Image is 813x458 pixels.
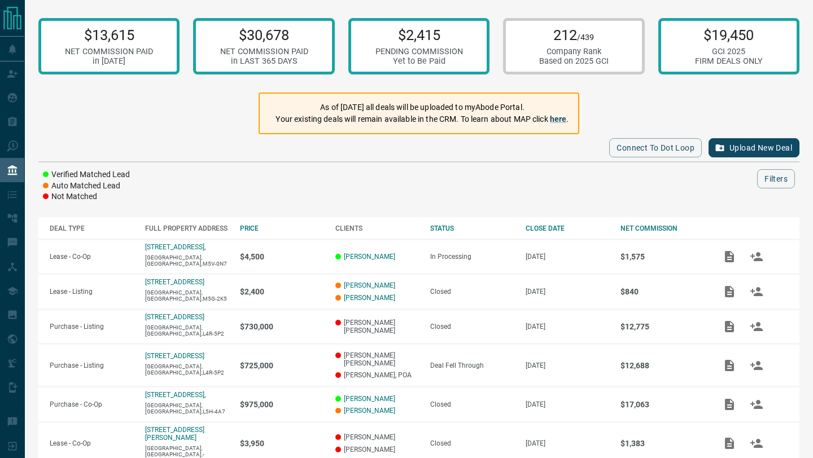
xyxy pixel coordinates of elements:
div: Closed [430,439,514,447]
span: Add / View Documents [716,439,743,447]
div: FIRM DEALS ONLY [695,56,763,66]
div: Yet to Be Paid [375,56,463,66]
a: [STREET_ADDRESS] [145,352,204,360]
p: [GEOGRAPHIC_DATA],[GEOGRAPHIC_DATA],M5V-0N7 [145,254,229,267]
span: Match Clients [743,400,770,408]
p: Lease - Co-Op [50,439,134,447]
p: [PERSON_NAME], POA [335,371,419,379]
p: $12,688 [620,361,705,370]
span: Match Clients [743,439,770,447]
p: $975,000 [240,400,324,409]
p: $730,000 [240,322,324,331]
p: [DATE] [526,400,610,408]
p: Purchase - Co-Op [50,400,134,408]
li: Not Matched [43,191,130,202]
span: Match Clients [743,322,770,330]
div: NET COMMISSION PAID [220,47,308,56]
p: [GEOGRAPHIC_DATA],[GEOGRAPHIC_DATA],L4R-5P2 [145,363,229,376]
p: [PERSON_NAME] [PERSON_NAME] [335,351,419,367]
a: [STREET_ADDRESS] [145,278,204,286]
div: DEAL TYPE [50,224,134,232]
div: FULL PROPERTY ADDRESS [145,224,229,232]
p: [DATE] [526,323,610,331]
span: Add / View Documents [716,361,743,369]
p: [DATE] [526,439,610,447]
p: [PERSON_NAME] [PERSON_NAME] [335,319,419,334]
a: [PERSON_NAME] [344,253,395,261]
span: Add / View Documents [716,400,743,408]
p: [GEOGRAPHIC_DATA],[GEOGRAPHIC_DATA],L4R-5P2 [145,324,229,337]
a: [PERSON_NAME] [344,281,395,289]
div: NET COMMISSION [620,224,705,232]
p: As of [DATE] all deals will be uploaded to myAbode Portal. [276,102,569,113]
p: [DATE] [526,253,610,261]
p: Purchase - Listing [50,323,134,331]
a: here [550,114,567,124]
a: [STREET_ADDRESS][PERSON_NAME] [145,426,204,442]
div: Deal Fell Through [430,362,514,369]
p: 212 [539,27,609,43]
div: PENDING COMMISSION [375,47,463,56]
div: STATUS [430,224,514,232]
span: Add / View Documents [716,252,743,260]
div: in LAST 365 DAYS [220,56,308,66]
div: in [DATE] [65,56,153,66]
button: Connect to Dot Loop [609,138,702,157]
p: Lease - Listing [50,288,134,296]
li: Auto Matched Lead [43,180,130,192]
p: [DATE] [526,362,610,369]
a: [PERSON_NAME] [344,395,395,403]
span: Add / View Documents [716,322,743,330]
p: $2,415 [375,27,463,43]
div: Closed [430,288,514,296]
div: CLOSE DATE [526,224,610,232]
p: $1,575 [620,252,705,261]
p: [GEOGRAPHIC_DATA],[GEOGRAPHIC_DATA],- [145,445,229,457]
p: $17,063 [620,400,705,409]
div: Closed [430,400,514,408]
p: [PERSON_NAME] [335,433,419,441]
a: [STREET_ADDRESS], [145,243,206,251]
p: [GEOGRAPHIC_DATA],[GEOGRAPHIC_DATA],L5H-4A7 [145,402,229,415]
li: Verified Matched Lead [43,169,130,180]
div: NET COMMISSION PAID [65,47,153,56]
p: [GEOGRAPHIC_DATA],[GEOGRAPHIC_DATA],M5G-2K5 [145,289,229,302]
p: $19,450 [695,27,763,43]
div: Company Rank [539,47,609,56]
p: $1,383 [620,439,705,448]
div: In Processing [430,253,514,261]
p: Purchase - Listing [50,362,134,369]
span: Match Clients [743,252,770,260]
button: Upload New Deal [709,138,799,157]
p: $13,615 [65,27,153,43]
p: $4,500 [240,252,324,261]
p: $725,000 [240,361,324,370]
p: Lease - Co-Op [50,253,134,261]
button: Filters [757,169,795,188]
p: $840 [620,287,705,296]
p: $2,400 [240,287,324,296]
a: [PERSON_NAME] [344,294,395,302]
p: [PERSON_NAME] [335,446,419,453]
p: Your existing deals will remain available in the CRM. To learn about MAP click . [276,113,569,125]
a: [STREET_ADDRESS] [145,313,204,321]
span: Match Clients [743,287,770,295]
p: [DATE] [526,288,610,296]
a: [STREET_ADDRESS], [145,391,206,399]
p: $3,950 [240,439,324,448]
span: Match Clients [743,361,770,369]
div: GCI 2025 [695,47,763,56]
div: Closed [430,323,514,331]
p: $30,678 [220,27,308,43]
div: CLIENTS [335,224,419,232]
div: PRICE [240,224,324,232]
div: Based on 2025 GCI [539,56,609,66]
span: /439 [577,33,594,42]
p: $12,775 [620,322,705,331]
